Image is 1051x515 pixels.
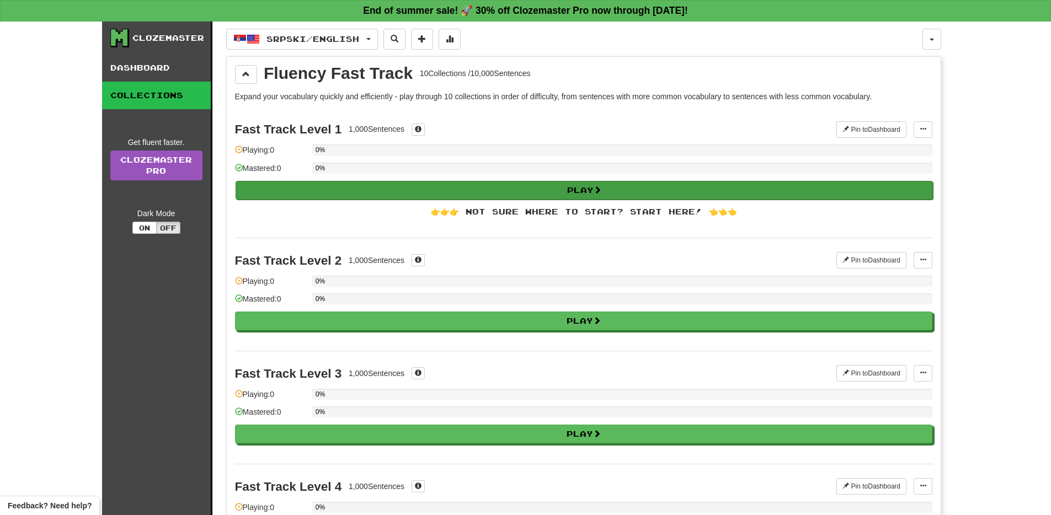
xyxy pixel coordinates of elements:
[836,121,906,138] button: Pin toDashboard
[235,122,342,136] div: Fast Track Level 1
[226,29,378,50] button: Srpski/English
[836,365,906,382] button: Pin toDashboard
[236,181,933,200] button: Play
[439,29,461,50] button: More stats
[235,163,307,181] div: Mastered: 0
[132,222,157,234] button: On
[132,33,204,44] div: Clozemaster
[235,425,932,443] button: Play
[235,276,307,294] div: Playing: 0
[266,34,359,44] span: Srpski / English
[235,389,307,407] div: Playing: 0
[110,208,202,219] div: Dark Mode
[110,151,202,180] a: ClozemasterPro
[102,82,211,109] a: Collections
[836,252,906,269] button: Pin toDashboard
[156,222,180,234] button: Off
[235,480,342,493] div: Fast Track Level 4
[411,29,433,50] button: Add sentence to collection
[349,481,404,492] div: 1,000 Sentences
[235,254,342,267] div: Fast Track Level 2
[349,368,404,379] div: 1,000 Sentences
[836,478,906,495] button: Pin toDashboard
[235,91,932,102] p: Expand your vocabulary quickly and efficiently - play through 10 collections in order of difficul...
[102,54,211,82] a: Dashboard
[235,293,307,312] div: Mastered: 0
[235,406,307,425] div: Mastered: 0
[420,68,531,79] div: 10 Collections / 10,000 Sentences
[349,255,404,266] div: 1,000 Sentences
[110,137,202,148] div: Get fluent faster.
[349,124,404,135] div: 1,000 Sentences
[235,144,307,163] div: Playing: 0
[235,312,932,330] button: Play
[8,500,92,511] span: Open feedback widget
[383,29,406,50] button: Search sentences
[235,206,932,217] div: 👉👉👉 Not sure where to start? Start here! 👈👈👈
[264,65,413,82] div: Fluency Fast Track
[235,367,342,380] div: Fast Track Level 3
[363,5,688,16] strong: End of summer sale! 🚀 30% off Clozemaster Pro now through [DATE]!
